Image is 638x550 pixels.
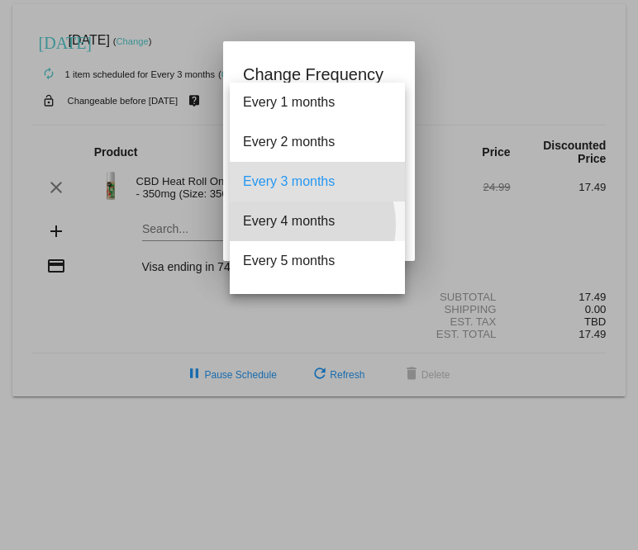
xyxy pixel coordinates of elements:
span: Every 1 months [243,83,392,122]
span: Every 4 months [243,202,392,241]
span: Every 2 months [243,122,392,162]
span: Every 3 months [243,162,392,202]
span: Every 5 months [243,241,392,281]
span: Every 6 months [243,281,392,320]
